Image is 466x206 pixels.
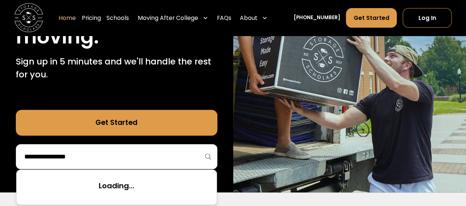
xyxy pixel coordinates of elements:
[82,8,101,28] a: Pricing
[294,14,340,22] a: [PHONE_NUMBER]
[217,8,231,28] a: FAQs
[237,8,270,28] div: About
[106,8,129,28] a: Schools
[16,55,217,81] p: Sign up in 5 minutes and we'll handle the rest for you.
[14,4,43,32] img: Storage Scholars main logo
[135,8,211,28] div: Moving After College
[16,110,217,136] a: Get Started
[59,8,76,28] a: Home
[138,14,198,22] div: Moving After College
[346,8,397,28] a: Get Started
[240,14,257,22] div: About
[403,8,452,28] a: Log In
